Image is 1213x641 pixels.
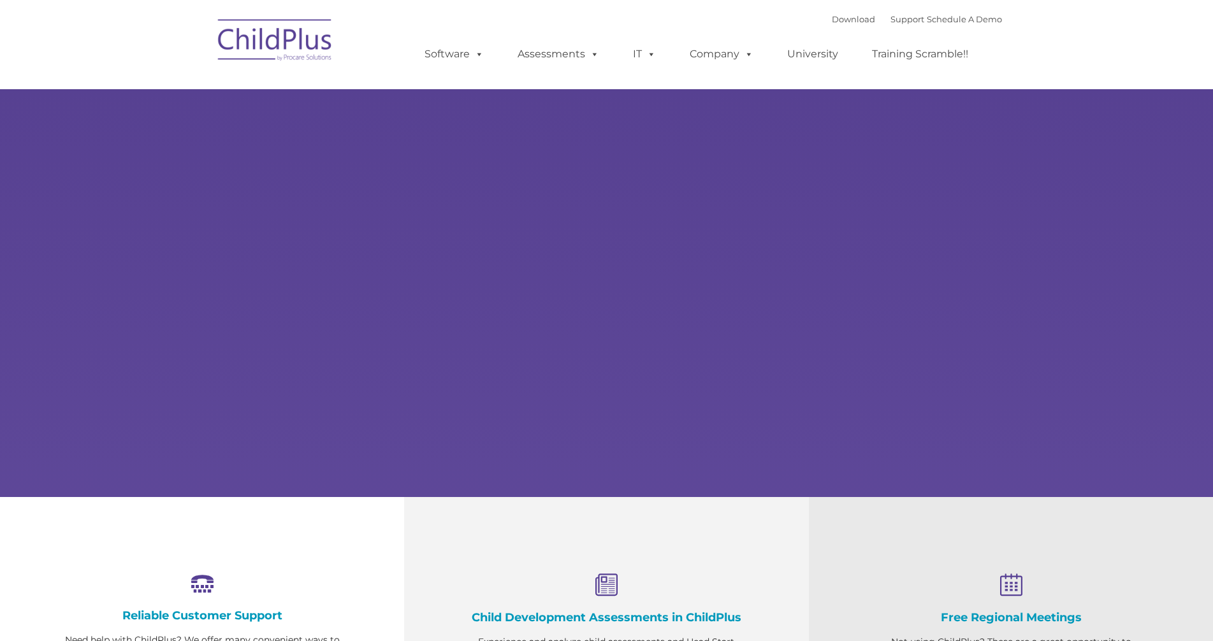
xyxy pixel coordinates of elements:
font: | [832,14,1002,24]
img: ChildPlus by Procare Solutions [212,10,339,74]
a: Support [890,14,924,24]
h4: Free Regional Meetings [873,610,1149,624]
h4: Reliable Customer Support [64,609,340,623]
a: Software [412,41,497,67]
a: Download [832,14,875,24]
a: Training Scramble!! [859,41,981,67]
a: University [774,41,851,67]
h4: Child Development Assessments in ChildPlus [468,610,745,624]
a: IT [620,41,669,67]
a: Company [677,41,766,67]
a: Assessments [505,41,612,67]
a: Schedule A Demo [927,14,1002,24]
